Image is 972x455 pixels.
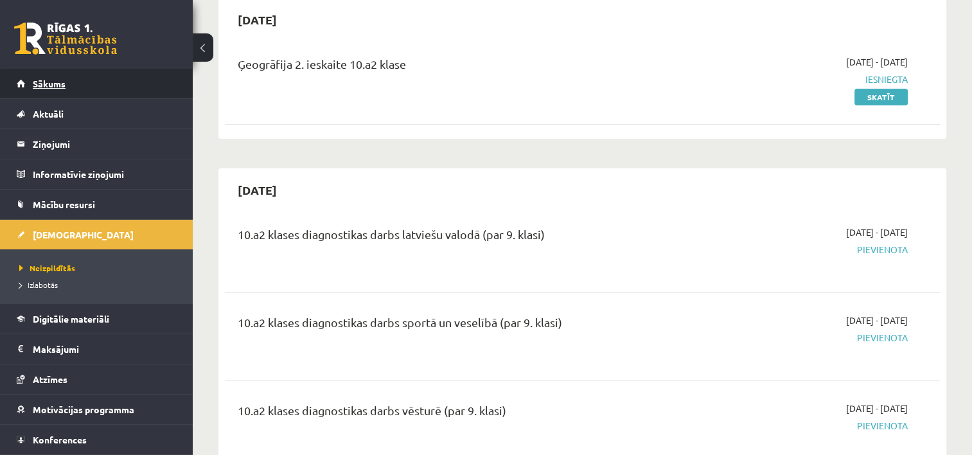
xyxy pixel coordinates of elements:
h2: [DATE] [225,175,290,205]
a: [DEMOGRAPHIC_DATA] [17,220,177,249]
h2: [DATE] [225,4,290,35]
a: Izlabotās [19,279,180,290]
span: [DATE] - [DATE] [846,226,908,239]
a: Maksājumi [17,334,177,364]
a: Neizpildītās [19,262,180,274]
span: Pievienota [697,331,908,344]
span: Atzīmes [33,373,67,385]
a: Aktuāli [17,99,177,129]
span: [DEMOGRAPHIC_DATA] [33,229,134,240]
span: Iesniegta [697,73,908,86]
a: Skatīt [854,89,908,105]
span: [DATE] - [DATE] [846,402,908,415]
a: Rīgas 1. Tālmācības vidusskola [14,22,117,55]
div: 10.a2 klases diagnostikas darbs sportā un veselībā (par 9. klasi) [238,314,678,337]
a: Motivācijas programma [17,395,177,424]
a: Atzīmes [17,364,177,394]
span: Mācību resursi [33,199,95,210]
span: Pievienota [697,419,908,433]
span: Sākums [33,78,66,89]
a: Ziņojumi [17,129,177,159]
div: 10.a2 klases diagnostikas darbs latviešu valodā (par 9. klasi) [238,226,678,249]
legend: Informatīvie ziņojumi [33,159,177,189]
span: Pievienota [697,243,908,256]
span: Izlabotās [19,280,58,290]
span: Digitālie materiāli [33,313,109,325]
div: Ģeogrāfija 2. ieskaite 10.a2 klase [238,55,678,79]
a: Informatīvie ziņojumi [17,159,177,189]
span: [DATE] - [DATE] [846,55,908,69]
legend: Maksājumi [33,334,177,364]
span: Neizpildītās [19,263,75,273]
a: Konferences [17,425,177,454]
span: Aktuāli [33,108,64,120]
span: [DATE] - [DATE] [846,314,908,327]
span: Motivācijas programma [33,404,134,415]
a: Mācību resursi [17,190,177,219]
span: Konferences [33,434,87,445]
a: Digitālie materiāli [17,304,177,334]
legend: Ziņojumi [33,129,177,159]
div: 10.a2 klases diagnostikas darbs vēsturē (par 9. klasi) [238,402,678,425]
a: Sākums [17,69,177,98]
